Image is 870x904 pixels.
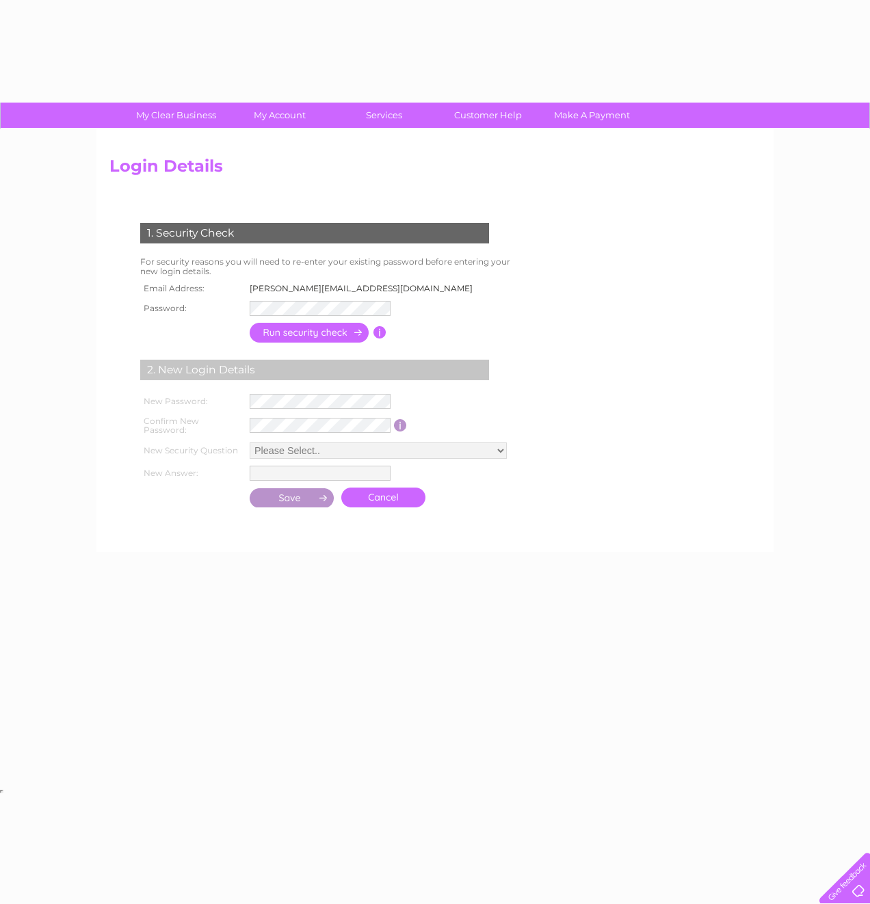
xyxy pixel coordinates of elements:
th: New Answer: [137,462,246,484]
a: My Clear Business [120,103,233,128]
input: Information [373,326,386,338]
input: Submit [250,488,334,507]
th: New Security Question [137,439,246,462]
div: 1. Security Check [140,223,489,243]
th: Confirm New Password: [137,412,246,440]
a: My Account [224,103,337,128]
td: [PERSON_NAME][EMAIL_ADDRESS][DOMAIN_NAME] [246,280,484,297]
td: For security reasons you will need to re-enter your existing password before entering your new lo... [137,254,525,280]
a: Customer Help [432,103,544,128]
h2: Login Details [109,157,761,183]
th: Email Address: [137,280,246,297]
th: New Password: [137,390,246,412]
input: Information [394,419,407,431]
div: 2. New Login Details [140,360,489,380]
a: Make A Payment [536,103,648,128]
a: Services [328,103,440,128]
th: Password: [137,297,246,319]
a: Cancel [341,488,425,507]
